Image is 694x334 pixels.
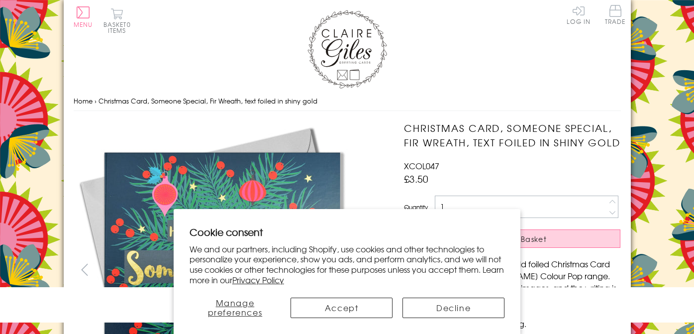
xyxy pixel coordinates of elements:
[402,298,504,318] button: Decline
[291,298,393,318] button: Accept
[208,297,263,318] span: Manage preferences
[95,96,97,106] span: ›
[232,274,284,286] a: Privacy Policy
[190,244,505,285] p: We and our partners, including Shopify, use cookies and other technologies to personalize your ex...
[605,5,626,26] a: Trade
[404,121,620,150] h1: Christmas Card, Someone Special, Fir Wreath, text foiled in shiny gold
[74,20,93,29] span: Menu
[404,172,428,186] span: £3.50
[307,10,387,89] img: Claire Giles Greetings Cards
[404,203,428,212] label: Quantity
[74,96,93,106] a: Home
[99,96,317,106] span: Christmas Card, Someone Special, Fir Wreath, text foiled in shiny gold
[567,5,591,24] a: Log In
[108,20,131,35] span: 0 items
[103,8,131,33] button: Basket0 items
[74,258,96,281] button: prev
[74,91,621,111] nav: breadcrumbs
[190,225,505,239] h2: Cookie consent
[74,6,93,27] button: Menu
[190,298,281,318] button: Manage preferences
[605,5,626,24] span: Trade
[404,160,439,172] span: XCOL047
